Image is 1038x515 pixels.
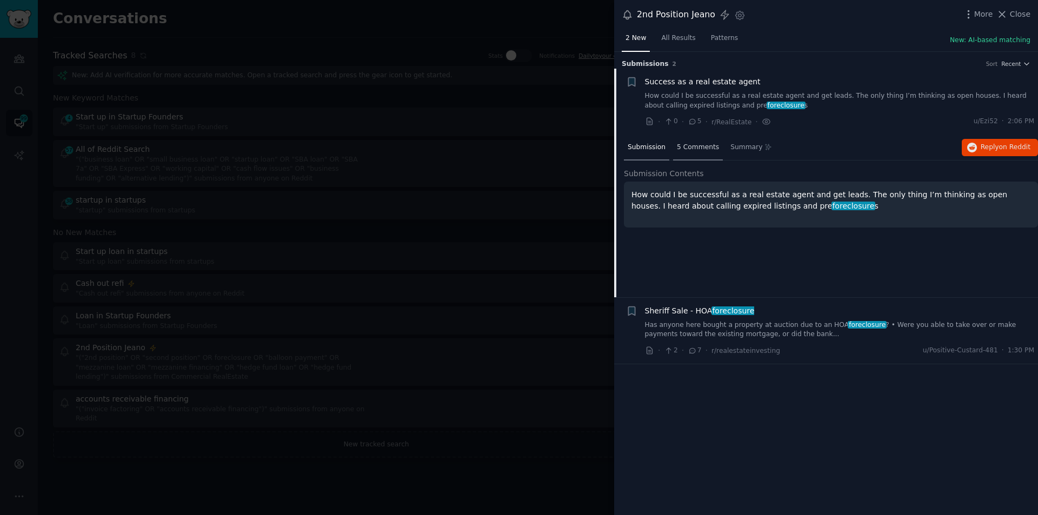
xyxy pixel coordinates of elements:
span: on Reddit [999,143,1030,151]
span: Submission [628,143,666,152]
span: u/Positive-Custard-481 [923,346,998,356]
span: 5 [688,117,701,126]
span: 1:30 PM [1008,346,1034,356]
button: More [963,9,993,20]
a: All Results [657,30,699,52]
span: More [974,9,993,20]
span: · [1002,117,1004,126]
div: Sort [986,60,998,68]
a: Sheriff Sale - HOAforeclosure [645,305,755,317]
span: 5 Comments [677,143,719,152]
span: · [755,116,757,128]
span: foreclosure [831,202,875,210]
span: 2 New [626,34,646,43]
span: Summary [730,143,762,152]
span: Submission Contents [624,168,704,179]
span: 2 [673,61,676,67]
p: How could I be successful as a real estate agent and get leads. The only thing I’m thinking as op... [631,189,1030,212]
span: 0 [664,117,677,126]
span: Recent [1001,60,1021,68]
span: · [1002,346,1004,356]
span: All Results [661,34,695,43]
a: Has anyone here bought a property at auction due to an HOAforeclosure? • Were you able to take ov... [645,320,1035,339]
span: foreclosure [848,321,887,329]
span: Patterns [711,34,738,43]
span: 2:06 PM [1008,117,1034,126]
span: u/Ezi52 [974,117,998,126]
span: · [682,345,684,356]
a: Patterns [707,30,742,52]
span: 7 [688,346,701,356]
span: · [658,345,660,356]
span: Submission s [622,59,669,69]
a: 2 New [622,30,650,52]
span: · [706,116,708,128]
span: r/realestateinvesting [711,347,780,355]
div: 2nd Position Jeano [637,8,715,22]
span: · [658,116,660,128]
span: r/RealEstate [711,118,751,126]
span: Reply [981,143,1030,152]
span: · [706,345,708,356]
button: Replyon Reddit [962,139,1038,156]
span: foreclosure [767,102,806,109]
span: Sheriff Sale - HOA [645,305,755,317]
span: Close [1010,9,1030,20]
button: Recent [1001,60,1030,68]
span: · [682,116,684,128]
a: How could I be successful as a real estate agent and get leads. The only thing I’m thinking as op... [645,91,1035,110]
a: Success as a real estate agent [645,76,761,88]
button: New: AI-based matching [950,36,1030,45]
span: 2 [664,346,677,356]
button: Close [996,9,1030,20]
span: foreclosure [711,306,755,315]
